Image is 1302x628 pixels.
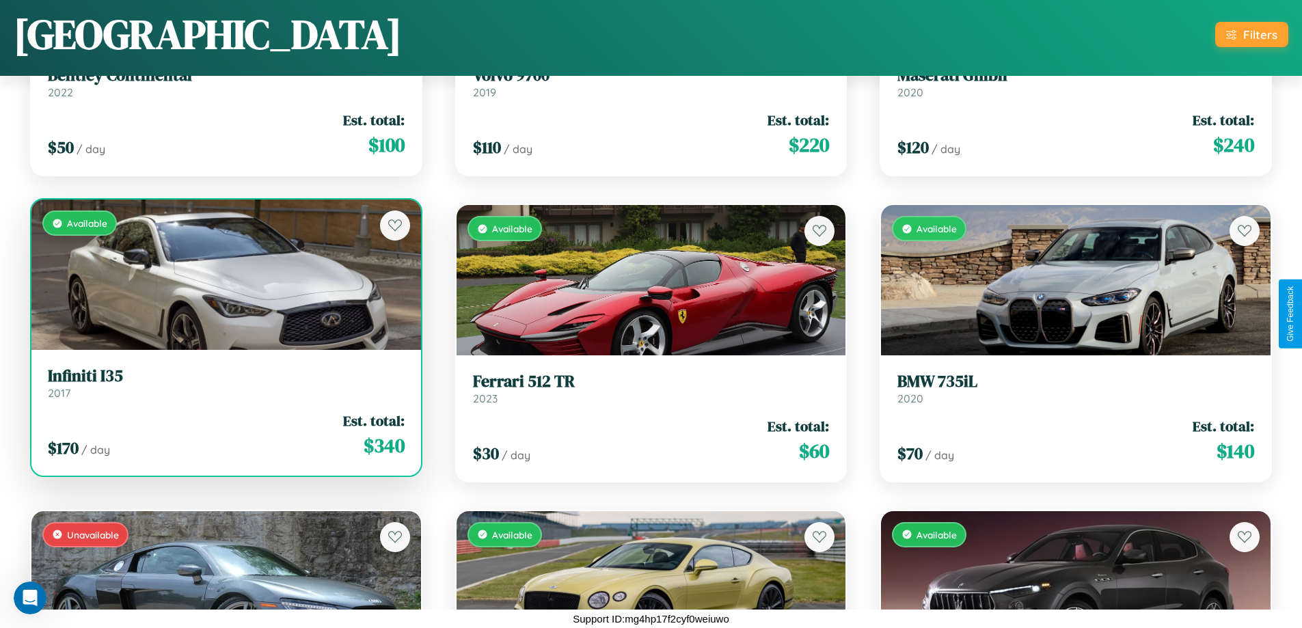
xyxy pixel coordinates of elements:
span: 2019 [473,85,496,99]
span: Est. total: [768,416,829,436]
span: / day [504,142,532,156]
span: Available [917,529,957,541]
a: Infiniti I352017 [48,366,405,400]
span: / day [925,448,954,462]
span: Est. total: [343,411,405,431]
span: $ 50 [48,136,74,159]
span: Available [67,217,107,229]
span: Est. total: [1193,416,1254,436]
span: $ 220 [789,131,829,159]
button: Filters [1215,22,1288,47]
span: $ 30 [473,442,499,465]
span: $ 110 [473,136,501,159]
span: Est. total: [768,110,829,130]
span: $ 120 [897,136,929,159]
span: / day [502,448,530,462]
h3: Maserati Ghibli [897,66,1254,85]
span: $ 170 [48,437,79,459]
div: Give Feedback [1286,286,1295,342]
div: Filters [1243,27,1277,42]
h3: Bentley Continental [48,66,405,85]
span: 2020 [897,85,923,99]
span: / day [932,142,960,156]
span: Available [917,223,957,234]
h3: Ferrari 512 TR [473,372,830,392]
span: 2022 [48,85,73,99]
h3: Volvo 9700 [473,66,830,85]
a: Bentley Continental2022 [48,66,405,99]
h3: Infiniti I35 [48,366,405,386]
span: $ 140 [1217,437,1254,465]
iframe: Intercom live chat [14,582,46,614]
span: $ 240 [1213,131,1254,159]
span: Est. total: [343,110,405,130]
span: $ 70 [897,442,923,465]
a: Ferrari 512 TR2023 [473,372,830,405]
a: Maserati Ghibli2020 [897,66,1254,99]
span: / day [77,142,105,156]
span: / day [81,443,110,456]
h3: BMW 735iL [897,372,1254,392]
span: Available [492,223,532,234]
span: Available [492,529,532,541]
span: Est. total: [1193,110,1254,130]
a: Volvo 97002019 [473,66,830,99]
h1: [GEOGRAPHIC_DATA] [14,6,402,62]
span: 2020 [897,392,923,405]
span: Unavailable [67,529,119,541]
span: $ 60 [799,437,829,465]
span: $ 340 [364,432,405,459]
span: 2023 [473,392,498,405]
p: Support ID: mg4hp17f2cyf0weiuwo [573,610,729,628]
span: $ 100 [368,131,405,159]
a: BMW 735iL2020 [897,372,1254,405]
span: 2017 [48,386,70,400]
